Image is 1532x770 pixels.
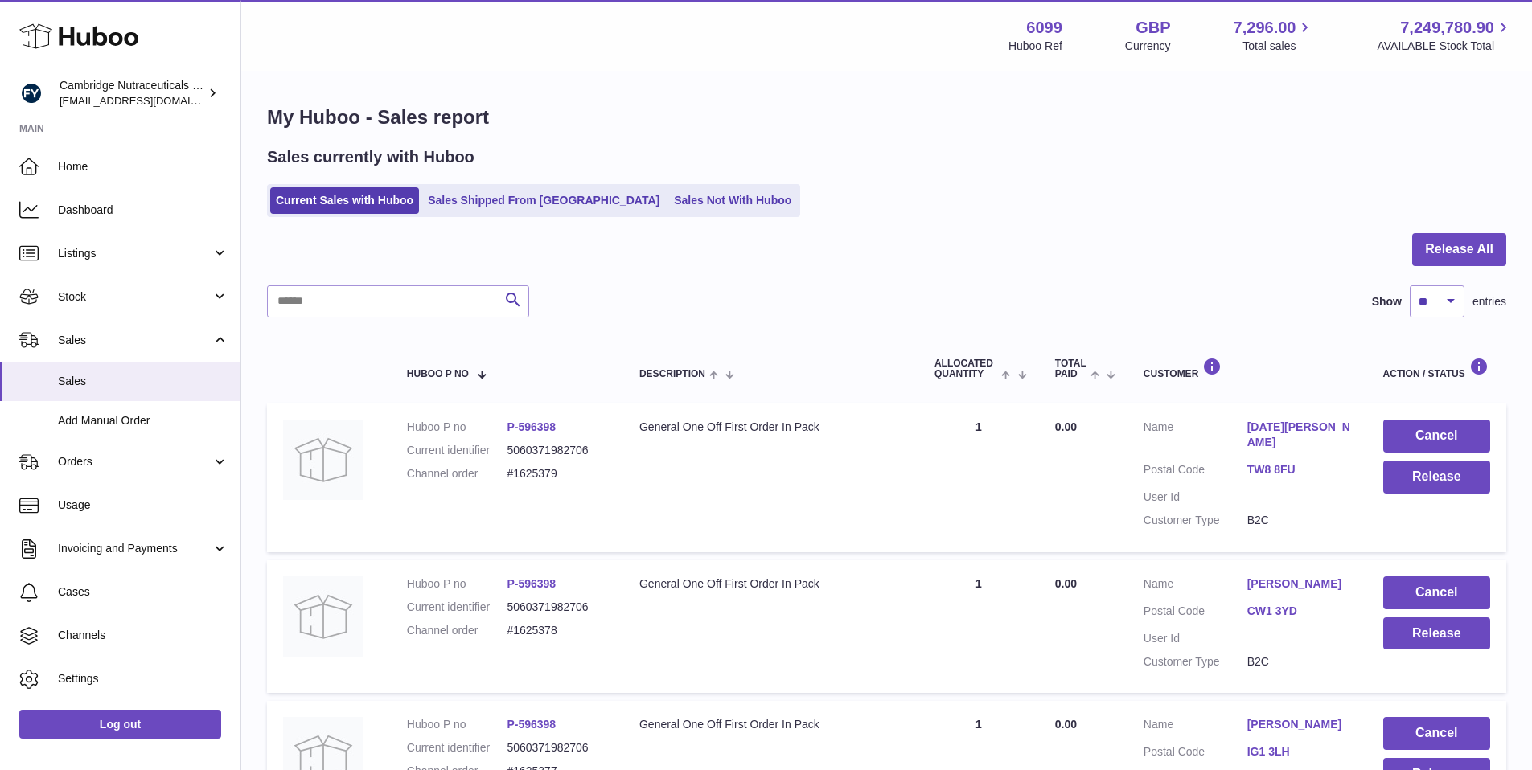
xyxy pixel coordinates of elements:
a: P-596398 [507,420,556,433]
span: Usage [58,498,228,513]
h1: My Huboo - Sales report [267,104,1506,130]
button: Release [1383,461,1490,494]
span: 7,249,780.90 [1400,17,1494,39]
span: 7,296.00 [1234,17,1296,39]
dt: Name [1144,576,1247,596]
dt: Postal Code [1144,604,1247,623]
h2: Sales currently with Huboo [267,146,474,168]
div: General One Off First Order In Pack [639,717,902,732]
dt: Postal Code [1144,744,1247,764]
span: Channels [58,628,228,643]
dd: 5060371982706 [507,443,607,458]
dt: Customer Type [1144,513,1247,528]
button: Cancel [1383,717,1490,750]
dd: 5060371982706 [507,740,607,756]
dd: B2C [1247,513,1351,528]
a: IG1 3LH [1247,744,1351,760]
a: Current Sales with Huboo [270,187,419,214]
span: Sales [58,333,212,348]
dt: Channel order [407,466,507,481]
a: [PERSON_NAME] [1247,576,1351,592]
span: ALLOCATED Quantity [934,358,998,379]
button: Release All [1412,233,1506,266]
a: [DATE][PERSON_NAME] [1247,420,1351,450]
span: 0.00 [1055,718,1077,731]
span: Total paid [1055,358,1086,379]
span: Orders [58,454,212,469]
strong: GBP [1136,17,1170,39]
span: 0.00 [1055,577,1077,590]
img: no-photo.jpg [283,576,363,657]
div: Cambridge Nutraceuticals Ltd [60,78,204,109]
span: Home [58,159,228,174]
span: Stock [58,289,212,305]
dd: #1625378 [507,623,607,638]
div: Huboo Ref [1008,39,1062,54]
dd: #1625379 [507,466,607,481]
a: TW8 8FU [1247,462,1351,477]
a: Sales Not With Huboo [668,187,797,214]
td: 1 [918,403,1039,551]
label: Show [1372,294,1402,309]
a: CW1 3YD [1247,604,1351,619]
dt: Customer Type [1144,654,1247,670]
dt: User Id [1144,631,1247,646]
dt: Name [1144,717,1247,736]
span: Add Manual Order [58,413,228,428]
dt: Current identifier [407,740,507,756]
img: no-photo.jpg [283,420,363,500]
strong: 6099 [1026,17,1062,39]
button: Cancel [1383,420,1490,453]
img: huboo@camnutra.com [19,81,43,105]
a: [PERSON_NAME] [1247,717,1351,732]
span: AVAILABLE Stock Total [1377,39,1513,54]
dt: Current identifier [407,443,507,458]
dt: Channel order [407,623,507,638]
span: Total sales [1242,39,1314,54]
span: Description [639,369,705,379]
span: entries [1472,294,1506,309]
dt: Huboo P no [407,420,507,435]
dd: B2C [1247,654,1351,670]
span: Dashboard [58,203,228,218]
span: Invoicing and Payments [58,541,212,556]
dt: Huboo P no [407,717,507,732]
span: Settings [58,671,228,686]
span: 0.00 [1055,420,1077,433]
dd: 5060371982706 [507,600,607,615]
button: Release [1383,617,1490,650]
dt: Current identifier [407,600,507,615]
a: P-596398 [507,718,556,731]
div: Customer [1144,358,1351,379]
a: P-596398 [507,577,556,590]
dt: Name [1144,420,1247,454]
div: General One Off First Order In Pack [639,576,902,592]
span: [EMAIL_ADDRESS][DOMAIN_NAME] [60,94,236,107]
dt: User Id [1144,489,1247,505]
span: Huboo P no [407,369,469,379]
button: Cancel [1383,576,1490,609]
a: 7,296.00 Total sales [1234,17,1315,54]
a: Log out [19,710,221,739]
span: Sales [58,374,228,389]
a: 7,249,780.90 AVAILABLE Stock Total [1377,17,1513,54]
div: Action / Status [1383,358,1490,379]
div: Currency [1125,39,1171,54]
a: Sales Shipped From [GEOGRAPHIC_DATA] [422,187,665,214]
dt: Postal Code [1144,462,1247,481]
span: Listings [58,246,212,261]
td: 1 [918,560,1039,694]
span: Cases [58,584,228,600]
div: General One Off First Order In Pack [639,420,902,435]
dt: Huboo P no [407,576,507,592]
